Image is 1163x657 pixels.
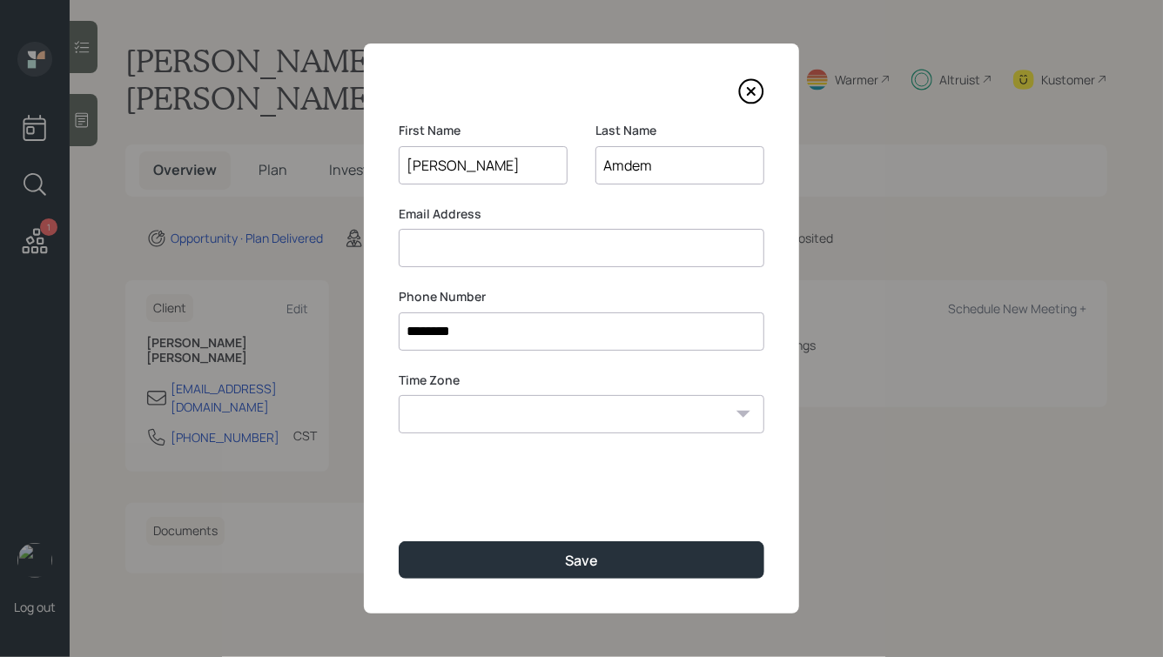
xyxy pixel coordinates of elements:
label: Email Address [399,205,764,223]
label: Time Zone [399,372,764,389]
label: Last Name [595,122,764,139]
button: Save [399,541,764,579]
label: Phone Number [399,288,764,305]
label: First Name [399,122,568,139]
div: Save [565,551,598,570]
